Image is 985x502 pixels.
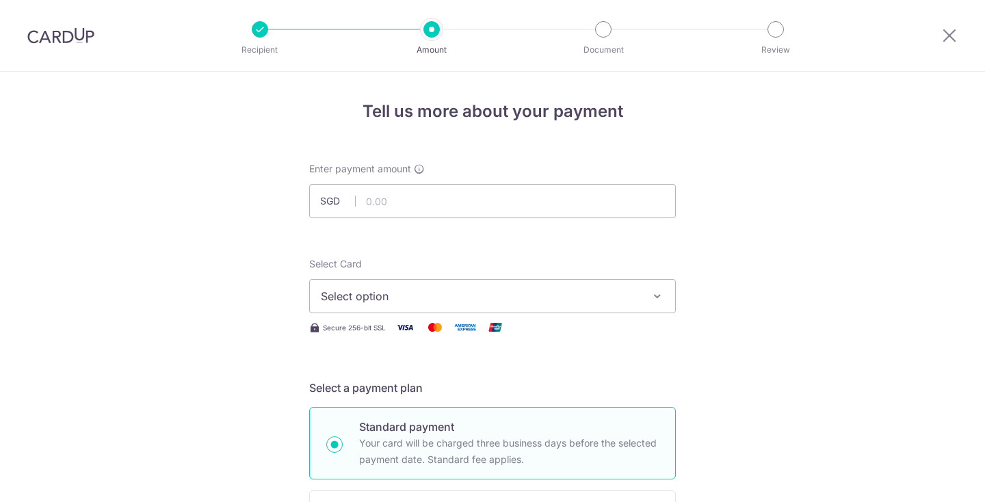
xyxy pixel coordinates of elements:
[209,43,311,57] p: Recipient
[309,184,676,218] input: 0.00
[359,435,659,468] p: Your card will be charged three business days before the selected payment date. Standard fee appl...
[321,288,640,304] span: Select option
[309,380,676,396] h5: Select a payment plan
[27,27,94,44] img: CardUp
[451,319,479,336] img: American Express
[725,43,826,57] p: Review
[323,322,386,333] span: Secure 256-bit SSL
[309,279,676,313] button: Select option
[309,162,411,176] span: Enter payment amount
[553,43,654,57] p: Document
[359,419,659,435] p: Standard payment
[309,258,362,269] span: translation missing: en.payables.payment_networks.credit_card.summary.labels.select_card
[381,43,482,57] p: Amount
[421,319,449,336] img: Mastercard
[320,194,356,208] span: SGD
[391,319,419,336] img: Visa
[482,319,509,336] img: Union Pay
[309,99,676,124] h4: Tell us more about your payment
